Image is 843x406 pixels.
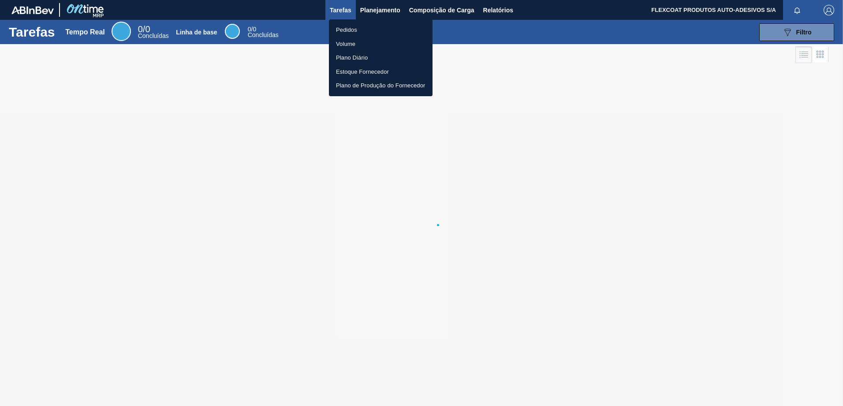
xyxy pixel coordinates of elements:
a: Volume [329,37,433,51]
a: Plano Diário [329,51,433,65]
a: Plano de Produção do Fornecedor [329,79,433,93]
a: Pedidos [329,23,433,37]
a: Estoque Fornecedor [329,65,433,79]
